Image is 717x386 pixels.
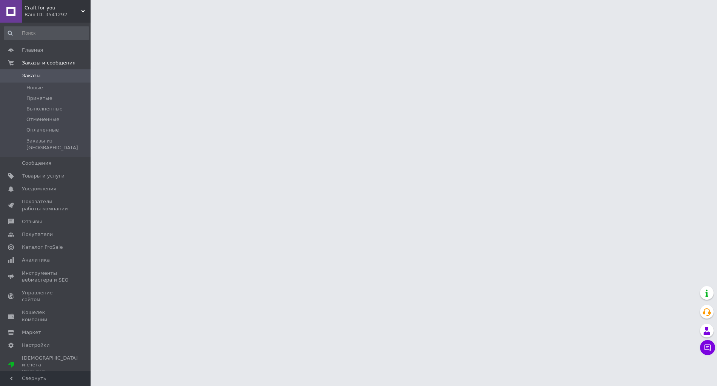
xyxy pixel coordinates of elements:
[22,244,63,251] span: Каталог ProSale
[22,72,40,79] span: Заказы
[26,106,63,112] span: Выполненные
[22,198,70,212] span: Показатели работы компании
[26,127,59,133] span: Оплаченные
[22,231,53,238] span: Покупатели
[22,342,49,349] span: Настройки
[22,355,78,375] span: [DEMOGRAPHIC_DATA] и счета
[26,138,88,151] span: Заказы из [GEOGRAPHIC_DATA]
[22,185,56,192] span: Уведомления
[26,84,43,91] span: Новые
[22,160,51,167] span: Сообщения
[700,340,715,355] button: Чат с покупателем
[22,329,41,336] span: Маркет
[22,173,65,179] span: Товары и услуги
[22,289,70,303] span: Управление сайтом
[22,270,70,283] span: Инструменты вебмастера и SEO
[26,116,59,123] span: Отмененные
[22,309,70,323] span: Кошелек компании
[25,5,81,11] span: Craft for you
[22,257,50,263] span: Аналитика
[26,95,52,102] span: Принятые
[22,218,42,225] span: Отзывы
[22,60,75,66] span: Заказы и сообщения
[25,11,91,18] div: Ваш ID: 3541292
[22,47,43,54] span: Главная
[4,26,89,40] input: Поиск
[22,368,78,375] div: Prom топ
